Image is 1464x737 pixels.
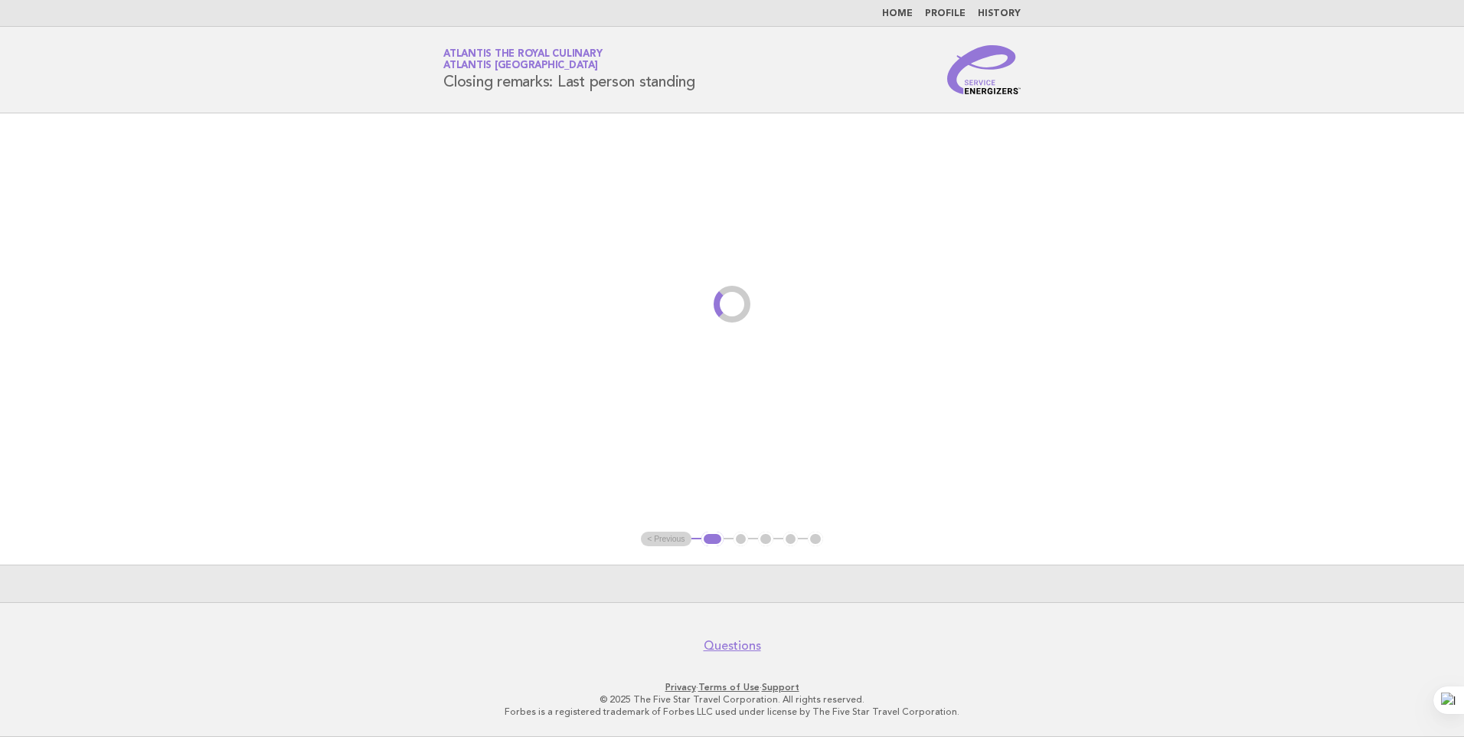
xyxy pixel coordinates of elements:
a: Support [762,682,799,693]
img: Service Energizers [947,45,1021,94]
a: Questions [704,638,761,653]
a: Terms of Use [698,682,760,693]
span: Atlantis [GEOGRAPHIC_DATA] [443,61,598,71]
a: Atlantis the Royal CulinaryAtlantis [GEOGRAPHIC_DATA] [443,49,602,70]
p: · · [263,681,1201,693]
p: © 2025 The Five Star Travel Corporation. All rights reserved. [263,693,1201,706]
h1: Closing remarks: Last person standing [443,50,695,90]
a: History [978,9,1021,18]
a: Profile [925,9,966,18]
a: Privacy [665,682,696,693]
a: Home [882,9,913,18]
p: Forbes is a registered trademark of Forbes LLC used under license by The Five Star Travel Corpora... [263,706,1201,718]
